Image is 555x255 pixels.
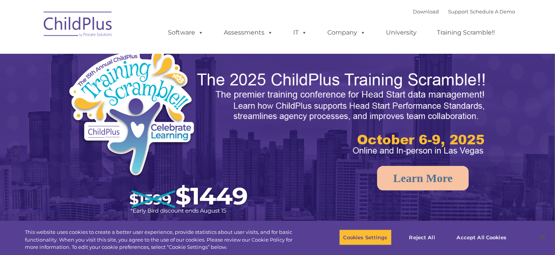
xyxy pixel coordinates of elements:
[107,82,139,88] span: Phone number
[25,229,305,251] div: This website uses cookies to create a better user experience, provide statistics about user visit...
[413,8,439,15] a: Download
[429,25,502,40] a: Training Scramble!!
[377,166,469,190] a: Learn More
[470,8,515,15] a: Schedule A Demo
[453,229,511,245] button: Accept All Cookies
[378,25,424,40] a: University
[160,25,211,40] a: Software
[216,25,281,40] a: Assessments
[40,6,117,45] img: ChildPlus by Procare Solutions
[534,229,551,246] button: Close
[107,51,130,56] span: Last name
[339,229,392,245] button: Cookies Settings
[413,8,515,15] font: |
[398,229,446,245] button: Reject All
[286,25,315,40] a: IT
[448,8,468,15] a: Support
[320,25,373,40] a: Company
